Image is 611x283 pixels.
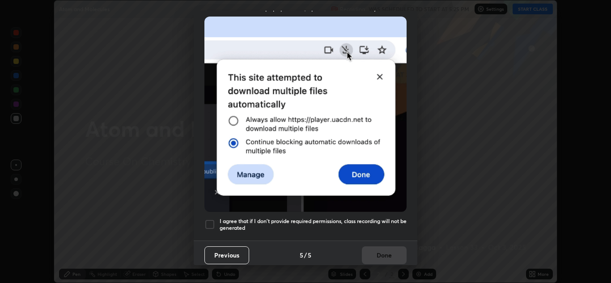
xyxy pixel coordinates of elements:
h4: 5 [300,250,303,260]
h4: / [304,250,307,260]
h4: 5 [308,250,311,260]
button: Previous [204,246,249,264]
img: downloads-permission-blocked.gif [204,17,407,212]
h5: I agree that if I don't provide required permissions, class recording will not be generated [220,218,407,232]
